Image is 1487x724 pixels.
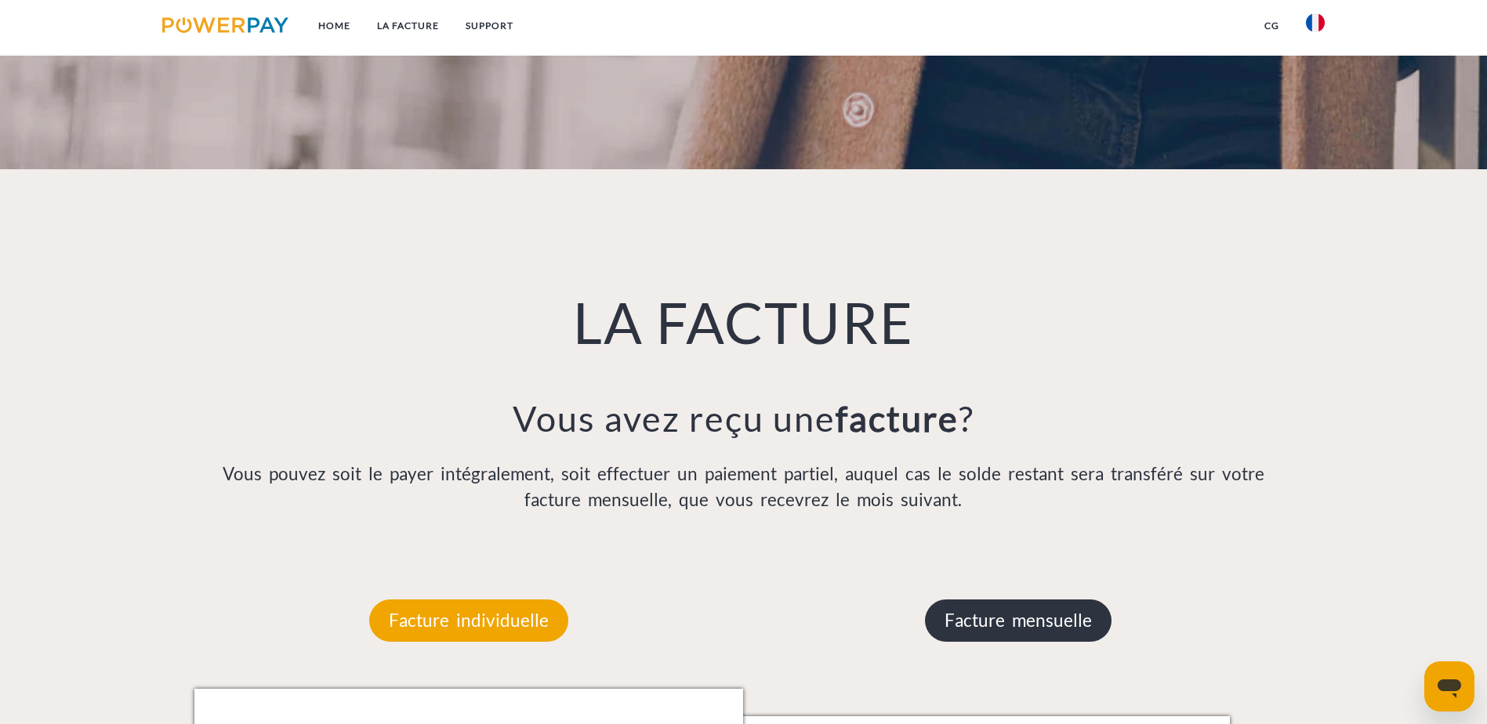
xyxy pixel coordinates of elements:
[452,12,527,40] a: Support
[369,599,568,642] p: Facture individuelle
[1424,661,1474,711] iframe: Bouton de lancement de la fenêtre de messagerie
[194,461,1293,514] p: Vous pouvez soit le payer intégralement, soit effectuer un paiement partiel, auquel cas le solde ...
[305,12,364,40] a: Home
[925,599,1112,642] p: Facture mensuelle
[162,17,288,33] img: logo-powerpay.svg
[836,397,959,440] b: facture
[1251,12,1293,40] a: CG
[194,287,1293,357] h1: LA FACTURE
[1306,13,1325,32] img: fr
[194,396,1293,440] h3: Vous avez reçu une ?
[364,12,452,40] a: LA FACTURE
